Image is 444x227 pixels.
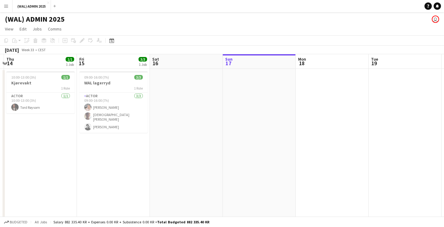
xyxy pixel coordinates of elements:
[2,25,16,33] a: View
[33,26,42,32] span: Jobs
[3,219,28,225] button: Budgeted
[38,48,46,52] div: CEST
[20,48,35,52] span: Week 33
[17,25,29,33] a: Edit
[5,47,19,53] div: [DATE]
[157,220,209,224] span: Total Budgeted 882 335.40 KR
[34,220,48,224] span: All jobs
[20,26,27,32] span: Edit
[45,25,64,33] a: Comms
[53,220,209,224] div: Salary 882 335.40 KR + Expenses 0.00 KR + Subsistence 0.00 KR =
[48,26,62,32] span: Comms
[10,220,27,224] span: Budgeted
[432,16,439,23] app-user-avatar: Håkon Bakke
[13,0,51,12] button: (WAL) ADMIN 2025
[5,26,13,32] span: View
[5,15,65,24] h1: (WAL) ADMIN 2025
[30,25,44,33] a: Jobs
